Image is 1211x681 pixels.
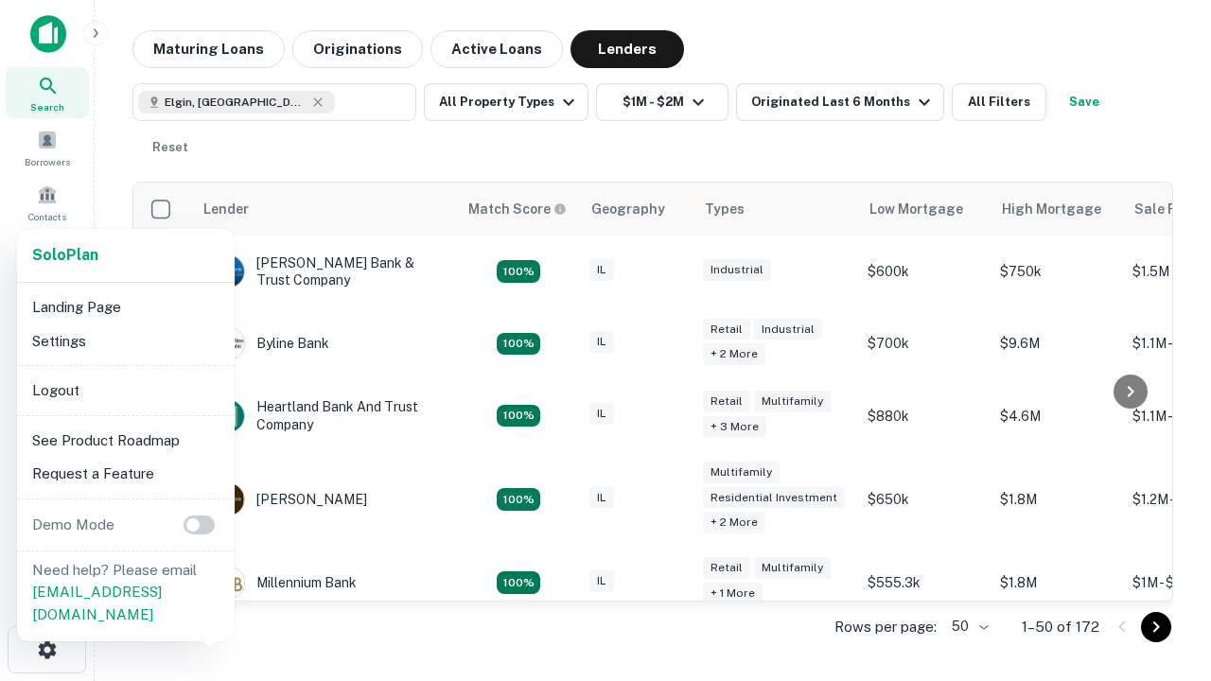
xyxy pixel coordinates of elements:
[1116,530,1211,620] iframe: Chat Widget
[25,374,227,408] li: Logout
[25,514,122,536] p: Demo Mode
[32,559,219,626] p: Need help? Please email
[25,290,227,324] li: Landing Page
[32,244,98,267] a: SoloPlan
[25,457,227,491] li: Request a Feature
[32,584,162,622] a: [EMAIL_ADDRESS][DOMAIN_NAME]
[32,246,98,264] strong: Solo Plan
[25,424,227,458] li: See Product Roadmap
[25,324,227,358] li: Settings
